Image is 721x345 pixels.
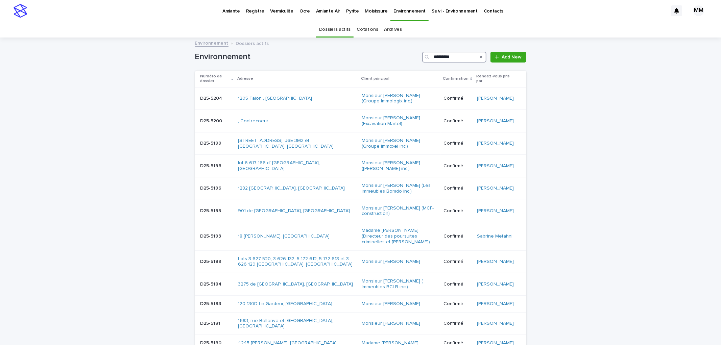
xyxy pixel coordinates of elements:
[477,186,514,191] a: [PERSON_NAME]
[490,52,526,63] a: Add New
[195,39,229,47] a: Environnement
[502,55,522,59] span: Add New
[238,138,356,149] a: [STREET_ADDRESS], J6E 3M2 et [GEOGRAPHIC_DATA], [GEOGRAPHIC_DATA]
[195,110,526,132] tr: D25-5200D25-5200 , Contrecoeur Monsieur [PERSON_NAME] (Excavation Martel) Confirmé[PERSON_NAME]
[195,273,526,296] tr: D25-5184D25-5184 3275 de [GEOGRAPHIC_DATA], [GEOGRAPHIC_DATA] Monsieur [PERSON_NAME] ( Immeubles ...
[195,295,526,312] tr: D25-5183D25-5183 120-130D Le Gardeur, [GEOGRAPHIC_DATA] Monsieur [PERSON_NAME] Confirmé[PERSON_NAME]
[443,321,472,326] p: Confirmé
[319,22,351,38] a: Dossiers actifs
[195,87,526,110] tr: D25-5204D25-5204 1205 Talon , [GEOGRAPHIC_DATA] Monsieur [PERSON_NAME] (Groupe Immologix inc.) Co...
[443,118,472,124] p: Confirmé
[443,301,472,307] p: Confirmé
[362,301,420,307] a: Monsieur [PERSON_NAME]
[238,186,345,191] a: 1282 [GEOGRAPHIC_DATA], [GEOGRAPHIC_DATA]
[200,280,223,287] p: D25-5184
[693,5,704,16] div: MM
[200,94,224,101] p: D25-5204
[195,200,526,222] tr: D25-5195D25-5195 901 de [GEOGRAPHIC_DATA], [GEOGRAPHIC_DATA] Monsieur [PERSON_NAME] (MCF-construc...
[195,177,526,200] tr: D25-5196D25-5196 1282 [GEOGRAPHIC_DATA], [GEOGRAPHIC_DATA] Monsieur [PERSON_NAME] (Les immeubles ...
[477,301,514,307] a: [PERSON_NAME]
[477,259,514,265] a: [PERSON_NAME]
[236,39,269,47] p: Dossiers actifs
[443,96,472,101] p: Confirmé
[362,115,438,127] a: Monsieur [PERSON_NAME] (Excavation Martel)
[200,162,223,169] p: D25-5198
[238,208,350,214] a: 901 de [GEOGRAPHIC_DATA], [GEOGRAPHIC_DATA]
[238,318,356,329] a: 1683, rue Bellerive et [GEOGRAPHIC_DATA], [GEOGRAPHIC_DATA]
[477,163,514,169] a: [PERSON_NAME]
[362,183,438,194] a: Monsieur [PERSON_NAME] (Les immeubles Bomdo inc.)
[195,312,526,335] tr: D25-5181D25-5181 1683, rue Bellerive et [GEOGRAPHIC_DATA], [GEOGRAPHIC_DATA] Monsieur [PERSON_NAM...
[361,75,389,82] p: Client principal
[443,281,472,287] p: Confirmé
[200,319,222,326] p: D25-5181
[237,75,253,82] p: Adresse
[422,52,486,63] input: Search
[200,207,223,214] p: D25-5195
[362,228,438,245] a: Madame [PERSON_NAME] (Directeur des poursuites criminelles et [PERSON_NAME])
[200,73,230,85] p: Numéro de dossier
[362,321,420,326] a: Monsieur [PERSON_NAME]
[477,233,512,239] a: Sabrine Metahni
[477,321,514,326] a: [PERSON_NAME]
[200,184,223,191] p: D25-5196
[443,141,472,146] p: Confirmé
[200,232,223,239] p: D25-5193
[362,205,438,217] a: Monsieur [PERSON_NAME] (MCF-construction)
[443,75,468,82] p: Confirmation
[443,163,472,169] p: Confirmé
[238,281,353,287] a: 3275 de [GEOGRAPHIC_DATA], [GEOGRAPHIC_DATA]
[362,93,438,104] a: Monsieur [PERSON_NAME] (Groupe Immologix inc.)
[477,208,514,214] a: [PERSON_NAME]
[195,132,526,155] tr: D25-5199D25-5199 [STREET_ADDRESS], J6E 3M2 et [GEOGRAPHIC_DATA], [GEOGRAPHIC_DATA] Monsieur [PERS...
[362,278,438,290] a: Monsieur [PERSON_NAME] ( Immeubles BCLB inc.)
[195,250,526,273] tr: D25-5189D25-5189 Lots 3 627 520, 3 626 132, 5 172 612, 5 172 613 et 3 626 129 [GEOGRAPHIC_DATA], ...
[200,117,224,124] p: D25-5200
[238,118,268,124] a: , Contrecoeur
[443,233,472,239] p: Confirmé
[362,259,420,265] a: Monsieur [PERSON_NAME]
[195,155,526,177] tr: D25-5198D25-5198 lot 6 617 166 d' [GEOGRAPHIC_DATA], [GEOGRAPHIC_DATA] Monsieur [PERSON_NAME] ([P...
[200,300,223,307] p: D25-5183
[200,139,223,146] p: D25-5199
[14,4,27,18] img: stacker-logo-s-only.png
[477,118,514,124] a: [PERSON_NAME]
[443,259,472,265] p: Confirmé
[362,138,438,149] a: Monsieur [PERSON_NAME] (Groupe Immoxel inc.)
[195,222,526,250] tr: D25-5193D25-5193 18 [PERSON_NAME], [GEOGRAPHIC_DATA] Madame [PERSON_NAME] (Directeur des poursuit...
[443,208,472,214] p: Confirmé
[238,96,312,101] a: 1205 Talon , [GEOGRAPHIC_DATA]
[238,233,330,239] a: 18 [PERSON_NAME], [GEOGRAPHIC_DATA]
[200,257,223,265] p: D25-5189
[362,160,438,172] a: Monsieur [PERSON_NAME] ([PERSON_NAME] inc.)
[476,73,515,85] p: Rendez-vous pris par
[238,301,332,307] a: 120-130D Le Gardeur, [GEOGRAPHIC_DATA]
[357,22,378,38] a: Cotations
[195,52,420,62] h1: Environnement
[443,186,472,191] p: Confirmé
[477,281,514,287] a: [PERSON_NAME]
[384,22,402,38] a: Archives
[477,141,514,146] a: [PERSON_NAME]
[238,256,356,268] a: Lots 3 627 520, 3 626 132, 5 172 612, 5 172 613 et 3 626 129 [GEOGRAPHIC_DATA], [GEOGRAPHIC_DATA]
[477,96,514,101] a: [PERSON_NAME]
[238,160,356,172] a: lot 6 617 166 d' [GEOGRAPHIC_DATA], [GEOGRAPHIC_DATA]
